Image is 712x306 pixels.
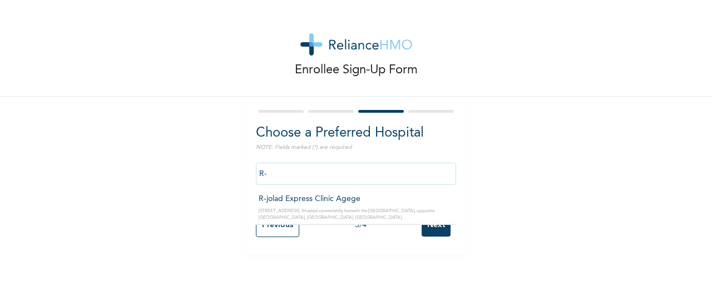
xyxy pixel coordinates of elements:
[300,33,412,56] img: logo
[256,123,456,143] h2: Choose a Preferred Hospital
[295,61,418,79] p: Enrollee Sign-Up Form
[422,214,451,237] input: Next
[256,143,456,152] p: NOTE: Fields marked (*) are required
[259,208,453,221] p: [STREET_ADDRESS]. Situated conveniently beneath the [GEOGRAPHIC_DATA], opposite [GEOGRAPHIC_DATA]...
[256,213,299,237] input: Previous
[256,163,456,185] input: Search by name, address or governorate
[299,219,422,231] div: 3 / 4
[259,193,453,205] p: R-jolad Express Clinic Agege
